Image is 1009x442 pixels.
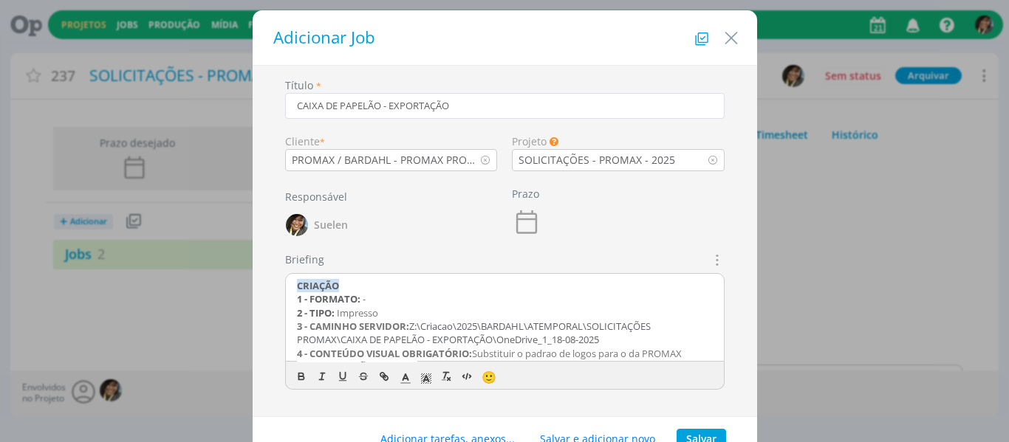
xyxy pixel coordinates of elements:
span: Impresso [337,306,378,320]
img: S [286,214,308,236]
strong: 1 - FORMATO: [297,292,360,305]
strong: 4 - CONTEÚDO VISUAL OBRIGATÓRIO: [297,347,472,360]
span: 🙂 [482,369,496,385]
div: PROMAX / BARDAHL - PROMAX PRODUTOS MÁXIMOS S/A INDÚSTRIA E COMÉRCIO [286,152,481,168]
label: Briefing [285,252,324,267]
span: Cor do Texto [395,367,416,385]
span: Cor de Fundo [416,367,437,385]
span: Suelen [314,220,348,230]
button: 🙂 [478,367,499,385]
button: Close [720,20,742,49]
button: SSuelen [285,210,349,240]
div: SOLICITAÇÕES - PROMAX - 2025 [513,152,678,168]
h1: Adicionar Job [267,25,742,50]
span: - [363,292,366,305]
label: Responsável [285,189,347,204]
div: Cliente [285,134,498,149]
label: Título [285,77,313,93]
strong: 6 - OBSERVAÇÕES GERAIS: [297,360,415,373]
strong: 3 - CAMINHO SERVIDOR: [297,320,409,333]
p: Z:\Criacao\2025\BARDAHL\ATEMPORAL\SOLICITAÇÕES PROMAX\CAIXA DE PAPELÃO - EXPORTAÇÃO\OneDrive_1_18... [297,320,713,347]
div: PROMAX / BARDAHL - PROMAX PRODUTOS MÁXIMOS S/A INDÚSTRIA E COMÉRCIO [292,152,481,168]
span: Substituir o padrao de logos para o da PROMAX [472,347,682,360]
div: SOLICITAÇÕES - PROMAX - 2025 [519,152,678,168]
div: Projeto [512,134,725,149]
strong: CRIAÇÃO [297,279,339,292]
strong: 2 - TIPO: [297,306,335,320]
label: Prazo [512,186,539,201]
